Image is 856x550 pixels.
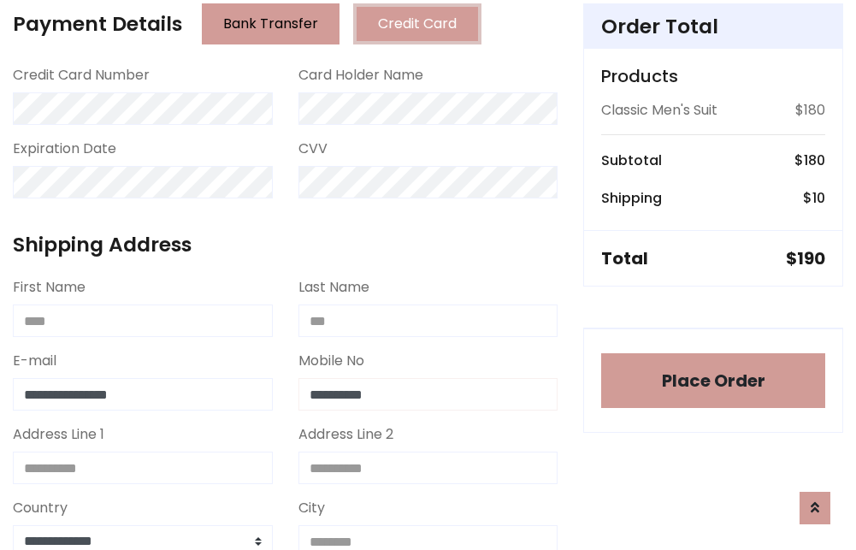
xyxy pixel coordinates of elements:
label: E-mail [13,351,56,371]
button: Place Order [601,353,825,408]
span: 10 [812,188,825,208]
button: Credit Card [353,3,481,44]
label: Credit Card Number [13,65,150,86]
h4: Payment Details [13,12,182,36]
h4: Shipping Address [13,233,558,257]
h6: Shipping [601,190,662,206]
p: $180 [795,100,825,121]
h5: $ [786,248,825,269]
h6: Subtotal [601,152,662,169]
label: CVV [298,139,328,159]
label: City [298,498,325,518]
label: Last Name [298,277,369,298]
label: Card Holder Name [298,65,423,86]
h5: Total [601,248,648,269]
h6: $ [803,190,825,206]
label: Address Line 1 [13,424,104,445]
h6: $ [794,152,825,169]
label: Country [13,498,68,518]
label: Mobile No [298,351,364,371]
button: Bank Transfer [202,3,339,44]
p: Classic Men's Suit [601,100,717,121]
span: 180 [804,151,825,170]
span: 190 [797,246,825,270]
h5: Products [601,66,825,86]
label: First Name [13,277,86,298]
label: Expiration Date [13,139,116,159]
label: Address Line 2 [298,424,393,445]
h4: Order Total [601,15,825,38]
